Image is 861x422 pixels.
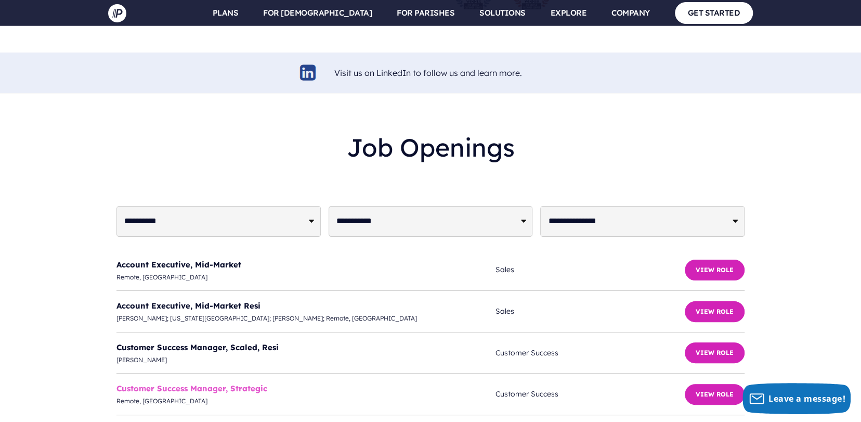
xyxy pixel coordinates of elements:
img: linkedin-logo [298,63,318,82]
span: [PERSON_NAME] [116,354,495,366]
span: Leave a message! [768,393,845,404]
a: Account Executive, Mid-Market Resi [116,301,260,311]
span: Customer Success [495,347,685,360]
a: Visit us on LinkedIn to follow us and learn more. [334,68,522,78]
span: [PERSON_NAME]; [US_STATE][GEOGRAPHIC_DATA]; [PERSON_NAME]; Remote, [GEOGRAPHIC_DATA] [116,313,495,324]
button: View Role [685,301,745,322]
span: Customer Success [495,388,685,401]
button: View Role [685,384,745,405]
h2: Job Openings [116,124,745,171]
a: Account Executive, Mid-Market [116,260,241,270]
button: View Role [685,342,745,363]
a: GET STARTED [675,2,753,23]
span: Sales [495,263,685,276]
button: Leave a message! [742,383,851,414]
span: Remote, [GEOGRAPHIC_DATA] [116,272,495,283]
a: Customer Success Manager, Scaled, Resi [116,342,279,352]
a: Customer Success Manager, Strategic [116,383,267,393]
span: Sales [495,305,685,318]
span: Remote, [GEOGRAPHIC_DATA] [116,395,495,407]
button: View Role [685,260,745,280]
